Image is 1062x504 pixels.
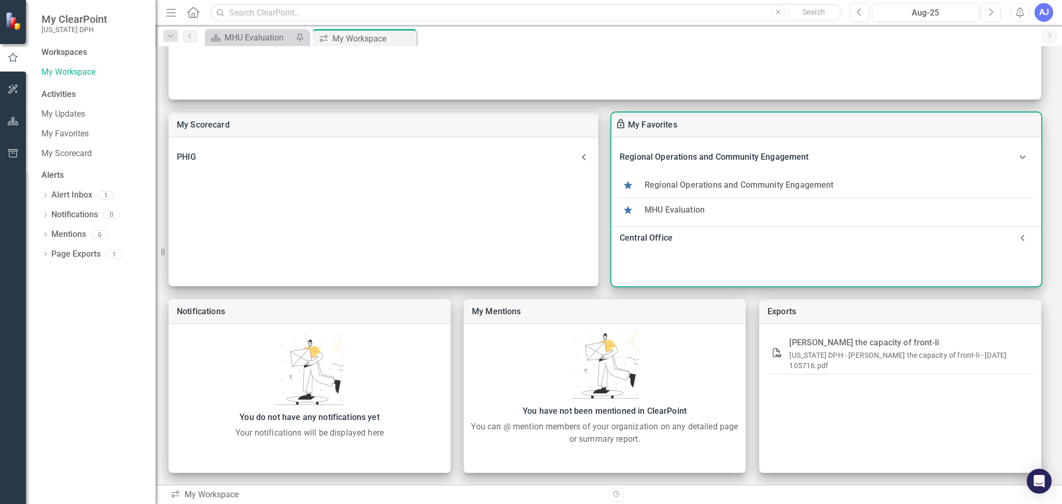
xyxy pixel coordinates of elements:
[210,4,842,22] input: Search ClearPoint...
[41,66,145,78] a: My Workspace
[41,25,107,34] small: [US_STATE] DPH
[611,227,1041,249] div: Central Office
[51,229,86,241] a: Mentions
[803,8,825,16] span: Search
[177,306,225,316] a: Notifications
[5,12,23,30] img: ClearPoint Strategy
[97,191,114,200] div: 1
[628,120,677,130] a: My Favorites
[225,31,293,44] div: MHU Evaluation
[41,89,145,101] div: Activities
[106,250,122,259] div: 1
[1027,469,1052,494] div: Open Intercom Messenger
[645,205,705,215] a: MHU Evaluation
[41,47,87,59] div: Workspaces
[169,146,598,169] div: PHIG
[177,120,230,130] a: My Scorecard
[174,427,445,439] div: Your notifications will be displayed here
[41,170,145,181] div: Alerts
[472,306,521,316] a: My Mentions
[469,421,740,445] div: You can @ mention members of your organization on any detailed page or summary report.
[41,13,107,25] span: My ClearPoint
[41,148,145,160] a: My Scorecard
[620,231,1012,245] div: Central Office
[332,32,414,45] div: My Workspace
[616,119,628,131] div: To enable drag & drop and resizing, please duplicate this workspace from “Manage Workspaces”
[789,351,1007,370] a: [US_STATE] DPH - [PERSON_NAME] the capacity of front-li - [DATE] 105716.pdf
[788,5,840,20] button: Search
[51,248,101,260] a: Page Exports
[41,108,145,120] a: My Updates
[177,150,578,164] div: PHIG
[872,3,979,22] button: Aug-25
[611,146,1041,169] div: Regional Operations and Community Engagement
[876,7,975,19] div: Aug-25
[789,335,1025,350] div: [PERSON_NAME] the capacity of front-li
[41,128,145,140] a: My Favorites
[174,410,445,425] div: You do not have any notifications yet
[645,180,834,190] a: Regional Operations and Community Engagement
[103,211,120,219] div: 0
[469,404,740,418] div: You have not been mentioned in ClearPoint
[91,230,108,239] div: 0
[207,31,293,44] a: MHU Evaluation
[51,209,98,221] a: Notifications
[767,306,796,316] a: Exports
[1035,3,1053,22] button: AJ
[51,189,92,201] a: Alert Inbox
[170,489,601,501] div: My Workspace
[620,150,1012,164] div: Regional Operations and Community Engagement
